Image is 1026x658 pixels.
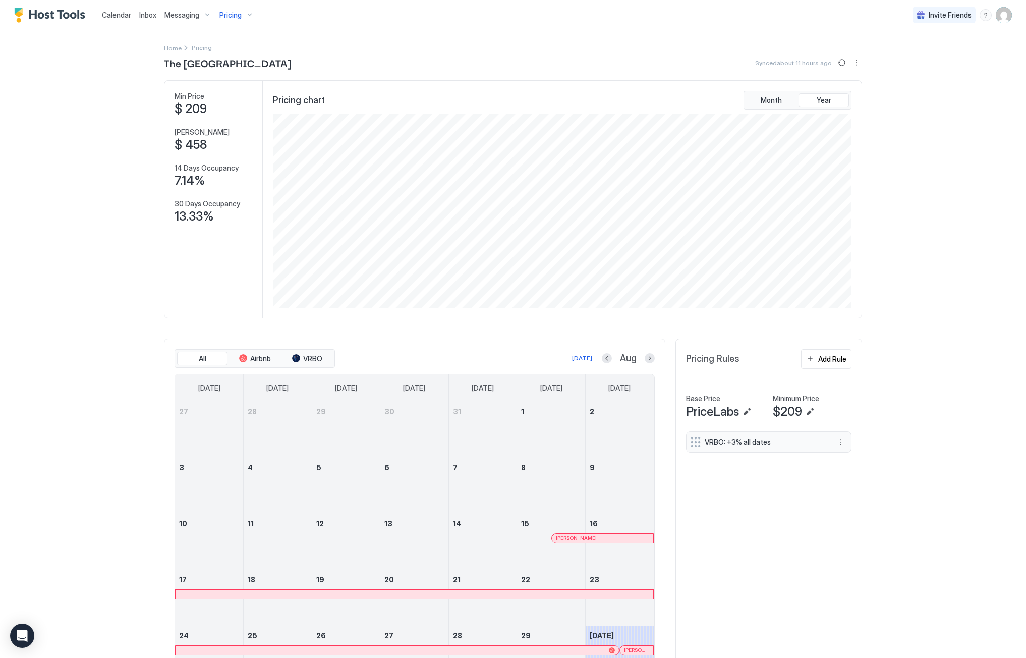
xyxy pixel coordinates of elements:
span: Messaging [164,11,199,20]
a: August 18, 2025 [244,570,312,589]
td: August 9, 2025 [585,458,654,514]
td: August 22, 2025 [517,570,586,626]
span: [DATE] [608,383,631,393]
a: August 28, 2025 [449,626,517,645]
td: August 1, 2025 [517,402,586,458]
span: All [199,354,206,363]
a: Monday [256,374,299,402]
span: Base Price [686,394,720,403]
button: Add Rule [801,349,851,369]
a: Inbox [139,10,156,20]
span: 4 [248,463,253,472]
a: August 1, 2025 [517,402,585,421]
span: Year [817,96,831,105]
span: Synced about 11 hours ago [755,59,832,67]
td: August 3, 2025 [175,458,244,514]
span: 20 [384,575,394,584]
button: Sync prices [836,57,848,69]
a: August 7, 2025 [449,458,517,477]
td: July 29, 2025 [312,402,380,458]
a: July 29, 2025 [312,402,380,421]
td: August 2, 2025 [585,402,654,458]
a: July 28, 2025 [244,402,312,421]
span: [DATE] [198,383,220,393]
span: 6 [384,463,389,472]
div: [DATE] [572,354,592,363]
span: Pricing Rules [686,353,739,365]
span: 29 [521,631,531,640]
span: 11 [248,519,254,528]
button: Month [746,93,796,107]
a: August 9, 2025 [586,458,654,477]
div: Open Intercom Messenger [10,624,34,648]
span: [PERSON_NAME] [624,647,649,653]
a: Tuesday [325,374,367,402]
span: 23 [590,575,599,584]
span: 5 [316,463,321,472]
a: August 17, 2025 [175,570,243,589]
span: Calendar [102,11,131,19]
td: August 20, 2025 [380,570,449,626]
a: Thursday [462,374,504,402]
a: August 25, 2025 [244,626,312,645]
div: Host Tools Logo [14,8,90,23]
td: August 23, 2025 [585,570,654,626]
button: All [177,352,227,366]
span: Min Price [175,92,204,101]
button: Next month [645,353,655,363]
td: August 7, 2025 [448,458,517,514]
div: User profile [996,7,1012,23]
span: 7.14% [175,173,205,188]
span: 14 [453,519,461,528]
div: [PERSON_NAME] [556,535,649,541]
span: Pricing [219,11,242,20]
button: Edit [741,406,753,418]
span: [DATE] [540,383,562,393]
td: July 27, 2025 [175,402,244,458]
span: 17 [179,575,187,584]
span: 25 [248,631,257,640]
a: August 20, 2025 [380,570,448,589]
span: 28 [248,407,257,416]
a: Saturday [598,374,641,402]
button: More options [835,436,847,448]
a: August 11, 2025 [244,514,312,533]
span: 26 [316,631,326,640]
a: August 4, 2025 [244,458,312,477]
span: $ 458 [175,137,207,152]
span: Aug [620,353,637,364]
td: August 11, 2025 [244,514,312,570]
td: August 14, 2025 [448,514,517,570]
a: August 24, 2025 [175,626,243,645]
div: Add Rule [818,354,846,364]
span: 31 [453,407,461,416]
button: Year [799,93,849,107]
button: Edit [804,406,816,418]
span: Home [164,44,182,52]
a: August 3, 2025 [175,458,243,477]
td: August 4, 2025 [244,458,312,514]
span: 13 [384,519,392,528]
td: August 15, 2025 [517,514,586,570]
div: menu [850,57,862,69]
span: 22 [521,575,530,584]
div: tab-group [744,91,851,110]
span: PriceLabs [686,404,739,419]
a: August 6, 2025 [380,458,448,477]
span: 30 [384,407,394,416]
a: August 15, 2025 [517,514,585,533]
span: [DATE] [266,383,289,393]
span: Pricing chart [273,95,325,106]
td: July 31, 2025 [448,402,517,458]
div: menu [980,9,992,21]
td: August 19, 2025 [312,570,380,626]
a: August 29, 2025 [517,626,585,645]
a: August 8, 2025 [517,458,585,477]
button: Previous month [602,353,612,363]
span: 21 [453,575,461,584]
span: 29 [316,407,326,416]
span: 16 [590,519,598,528]
div: Breadcrumb [164,42,182,53]
span: Airbnb [250,354,271,363]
